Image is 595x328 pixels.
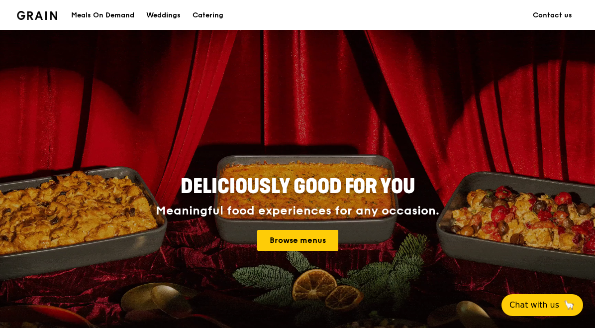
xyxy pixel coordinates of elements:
[17,11,57,20] img: Grain
[563,299,575,311] span: 🦙
[118,204,477,218] div: Meaningful food experiences for any occasion.
[187,0,229,30] a: Catering
[146,0,181,30] div: Weddings
[140,0,187,30] a: Weddings
[257,230,338,251] a: Browse menus
[193,0,223,30] div: Catering
[527,0,578,30] a: Contact us
[181,175,415,199] span: Deliciously good for you
[71,0,134,30] div: Meals On Demand
[501,294,583,316] button: Chat with us🦙
[509,299,559,311] span: Chat with us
